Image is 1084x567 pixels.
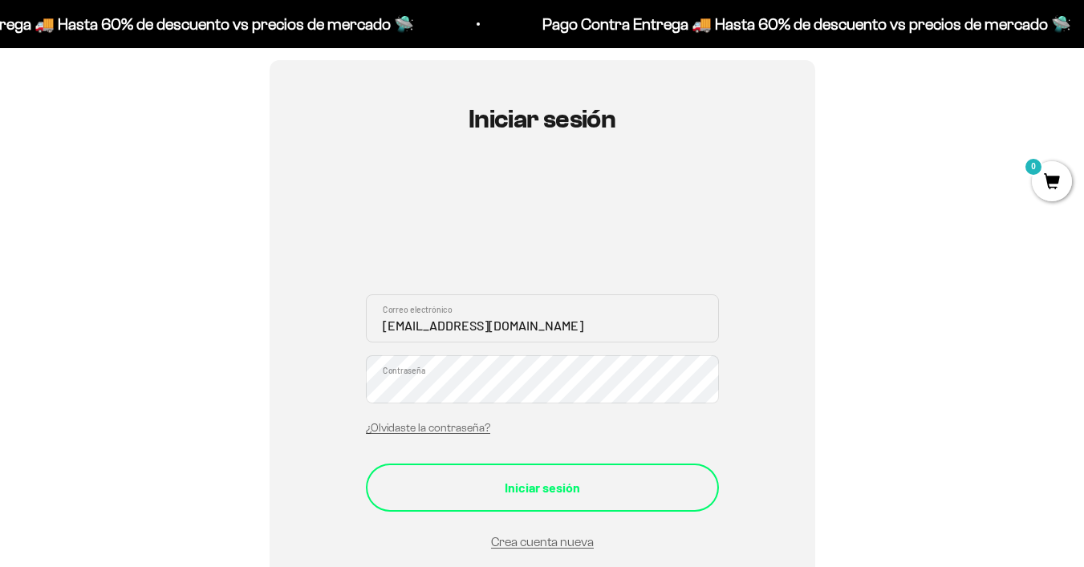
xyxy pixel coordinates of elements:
[1024,157,1043,176] mark: 0
[366,105,719,133] h1: Iniciar sesión
[366,422,490,434] a: ¿Olvidaste la contraseña?
[366,464,719,512] button: Iniciar sesión
[1032,174,1072,192] a: 0
[366,180,719,275] iframe: Social Login Buttons
[491,535,594,549] a: Crea cuenta nueva
[540,11,1069,37] p: Pago Contra Entrega 🚚 Hasta 60% de descuento vs precios de mercado 🛸
[398,477,687,498] div: Iniciar sesión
